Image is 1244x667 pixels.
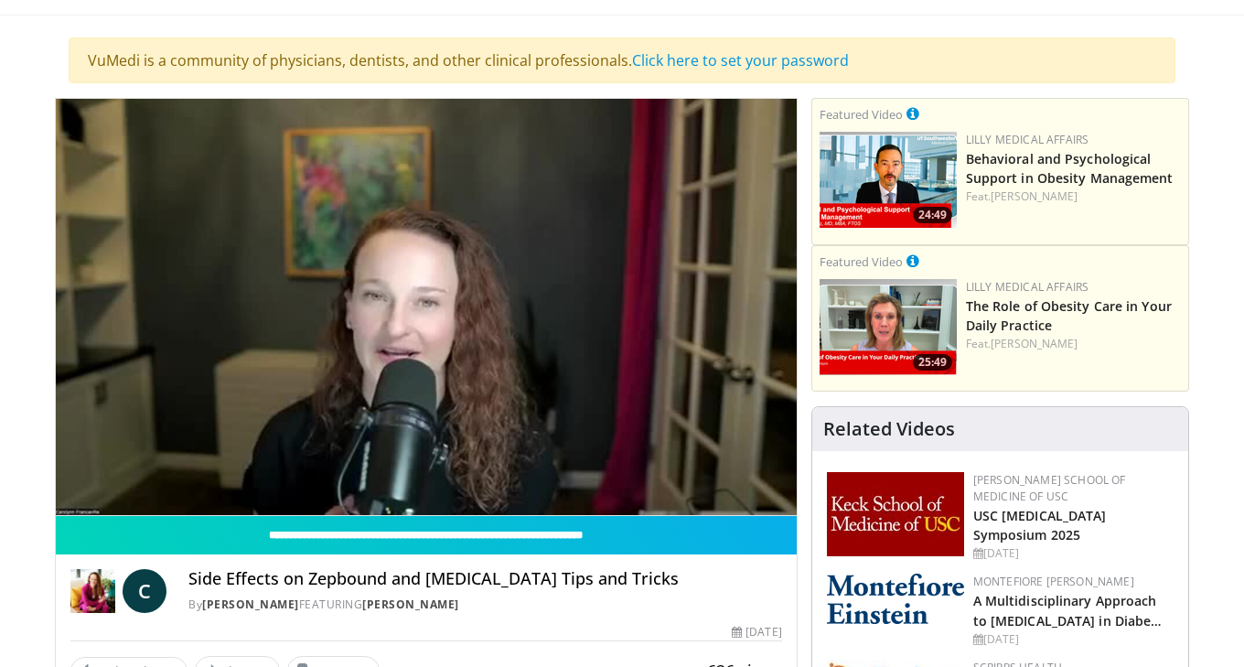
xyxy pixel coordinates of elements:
[966,132,1089,147] a: Lilly Medical Affairs
[973,472,1126,504] a: [PERSON_NAME] School of Medicine of USC
[991,336,1078,351] a: [PERSON_NAME]
[820,132,957,228] img: ba3304f6-7838-4e41-9c0f-2e31ebde6754.png.150x105_q85_crop-smart_upscale.png
[966,336,1181,352] div: Feat.
[820,279,957,375] a: 25:49
[913,207,952,223] span: 24:49
[827,574,964,624] img: b0142b4c-93a1-4b58-8f91-5265c282693c.png.150x105_q85_autocrop_double_scale_upscale_version-0.2.png
[966,279,1089,295] a: Lilly Medical Affairs
[362,597,459,612] a: [PERSON_NAME]
[973,545,1174,562] div: [DATE]
[973,507,1107,543] a: USC [MEDICAL_DATA] Symposium 2025
[123,569,166,613] a: C
[966,188,1181,205] div: Feat.
[820,279,957,375] img: e1208b6b-349f-4914-9dd7-f97803bdbf1d.png.150x105_q85_crop-smart_upscale.png
[820,132,957,228] a: 24:49
[966,150,1174,187] a: Behavioral and Psychological Support in Obesity Management
[823,418,955,440] h4: Related Videos
[820,106,903,123] small: Featured Video
[188,597,781,613] div: By FEATURING
[56,99,797,516] video-js: Video Player
[188,569,781,589] h4: Side Effects on Zepbound and [MEDICAL_DATA] Tips and Tricks
[973,631,1174,648] div: [DATE]
[991,188,1078,204] a: [PERSON_NAME]
[820,253,903,270] small: Featured Video
[70,569,115,613] img: Dr. Carolynn Francavilla
[973,574,1134,589] a: Montefiore [PERSON_NAME]
[913,354,952,371] span: 25:49
[202,597,299,612] a: [PERSON_NAME]
[966,297,1172,334] a: The Role of Obesity Care in Your Daily Practice
[827,472,964,556] img: 7b941f1f-d101-407a-8bfa-07bd47db01ba.png.150x105_q85_autocrop_double_scale_upscale_version-0.2.jpg
[69,38,1175,83] div: VuMedi is a community of physicians, dentists, and other clinical professionals.
[732,624,781,640] div: [DATE]
[632,50,849,70] a: Click here to set your password
[973,592,1163,629] a: A Multidisciplinary Approach to [MEDICAL_DATA] in Diabe…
